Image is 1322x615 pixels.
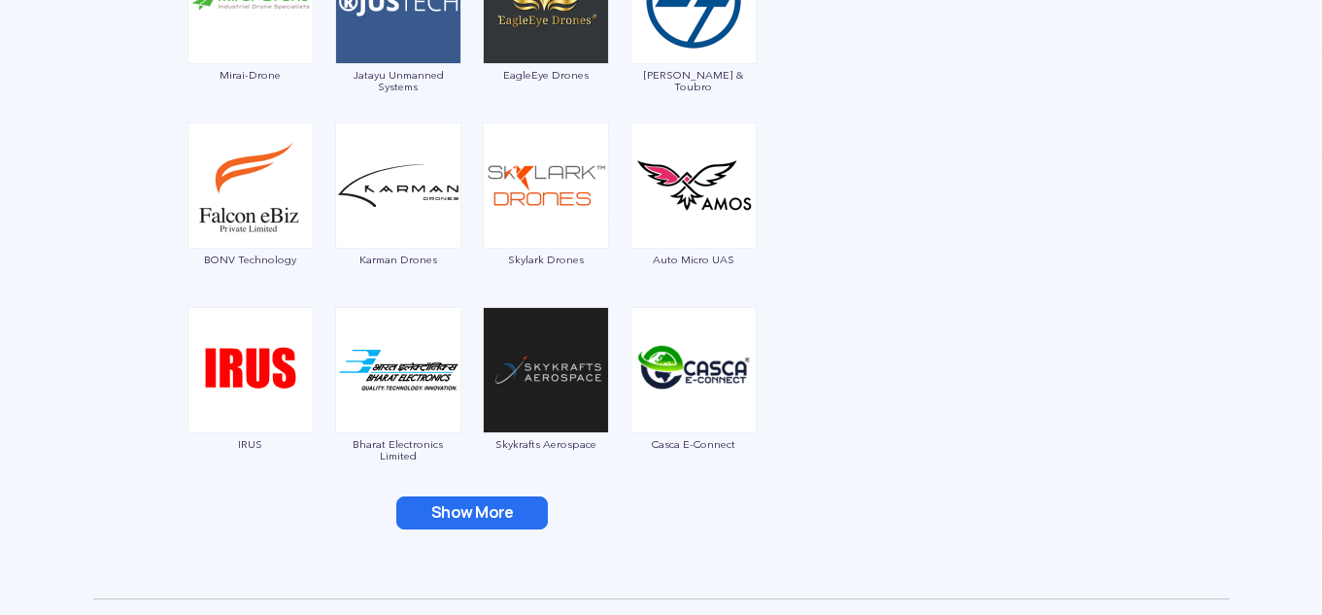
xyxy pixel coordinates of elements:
a: Bharat Electronics Limited [334,360,462,461]
span: Skylark Drones [482,254,610,265]
img: ic_automicro.png [630,122,757,249]
a: Auto Micro UAS [629,176,758,265]
a: Skykrafts Aerospace [482,360,610,450]
span: Skykrafts Aerospace [482,438,610,450]
span: Jatayu Unmanned Systems [334,69,462,92]
a: BONV Technology [186,176,315,265]
a: IRUS [186,360,315,450]
span: IRUS [186,438,315,450]
span: Bharat Electronics Limited [334,438,462,461]
img: ic_casca.png [630,307,757,433]
a: Karman Drones [334,176,462,265]
a: Skylark Drones [482,176,610,265]
img: img_karmandrones.png [335,122,461,249]
span: [PERSON_NAME] & Toubro [629,69,758,92]
img: ic_bonv.png [187,122,314,249]
img: img_irus.png [187,307,314,433]
span: BONV Technology [186,254,315,265]
img: ic_bharatelectronics.png [335,307,461,433]
span: Karman Drones [334,254,462,265]
span: EagleEye Drones [482,69,610,81]
img: ic_skykrafts.png [483,307,609,433]
button: Show More [396,496,548,530]
span: Auto Micro UAS [629,254,758,265]
span: Mirai-Drone [186,69,315,81]
img: ic_skylark.png [483,122,609,249]
span: Casca E-Connect [629,438,758,450]
a: Casca E-Connect [629,360,758,450]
